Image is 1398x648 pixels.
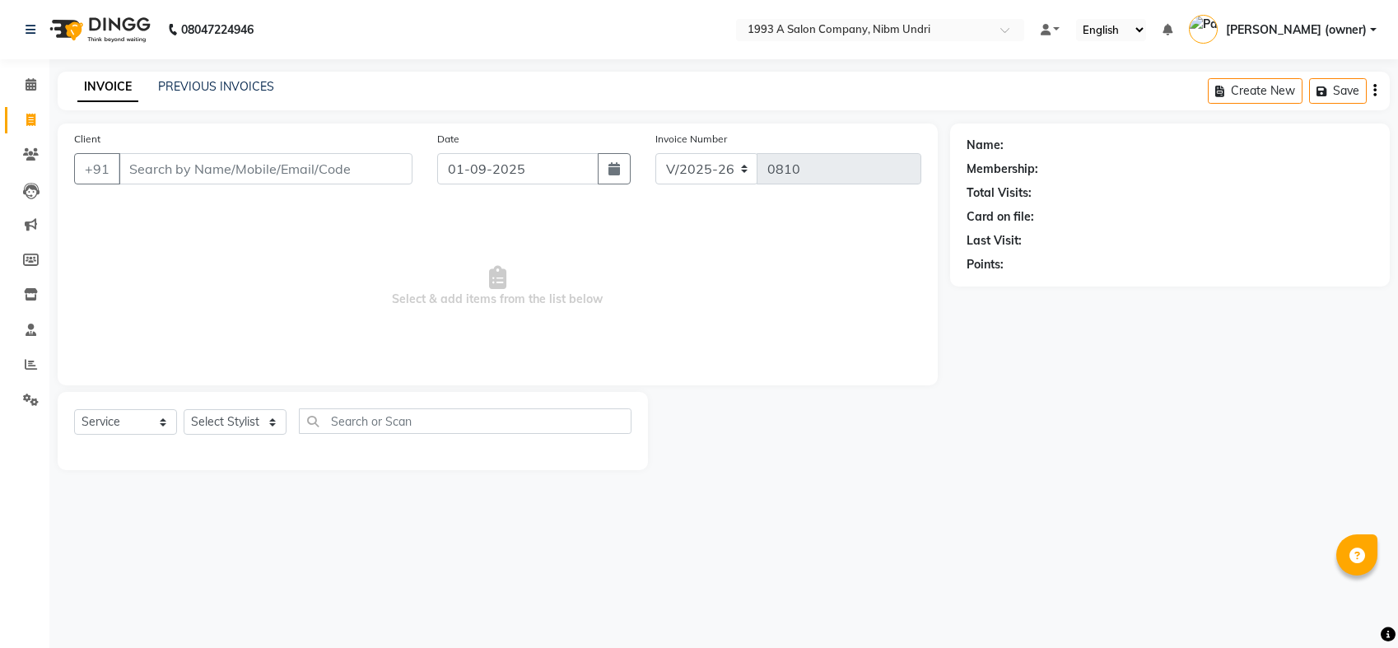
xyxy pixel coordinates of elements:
button: Save [1309,78,1367,104]
div: Points: [967,256,1004,273]
b: 08047224946 [181,7,254,53]
div: Last Visit: [967,232,1022,249]
div: Total Visits: [967,184,1032,202]
a: INVOICE [77,72,138,102]
input: Search by Name/Mobile/Email/Code [119,153,412,184]
button: Create New [1208,78,1302,104]
div: Name: [967,137,1004,154]
label: Client [74,132,100,147]
span: [PERSON_NAME] (owner) [1226,21,1367,39]
label: Date [437,132,459,147]
button: +91 [74,153,120,184]
img: logo [42,7,155,53]
div: Card on file: [967,208,1034,226]
img: Payal (owner) [1189,15,1218,44]
label: Invoice Number [655,132,727,147]
div: Membership: [967,161,1038,178]
a: PREVIOUS INVOICES [158,79,274,94]
span: Select & add items from the list below [74,204,921,369]
input: Search or Scan [299,408,631,434]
